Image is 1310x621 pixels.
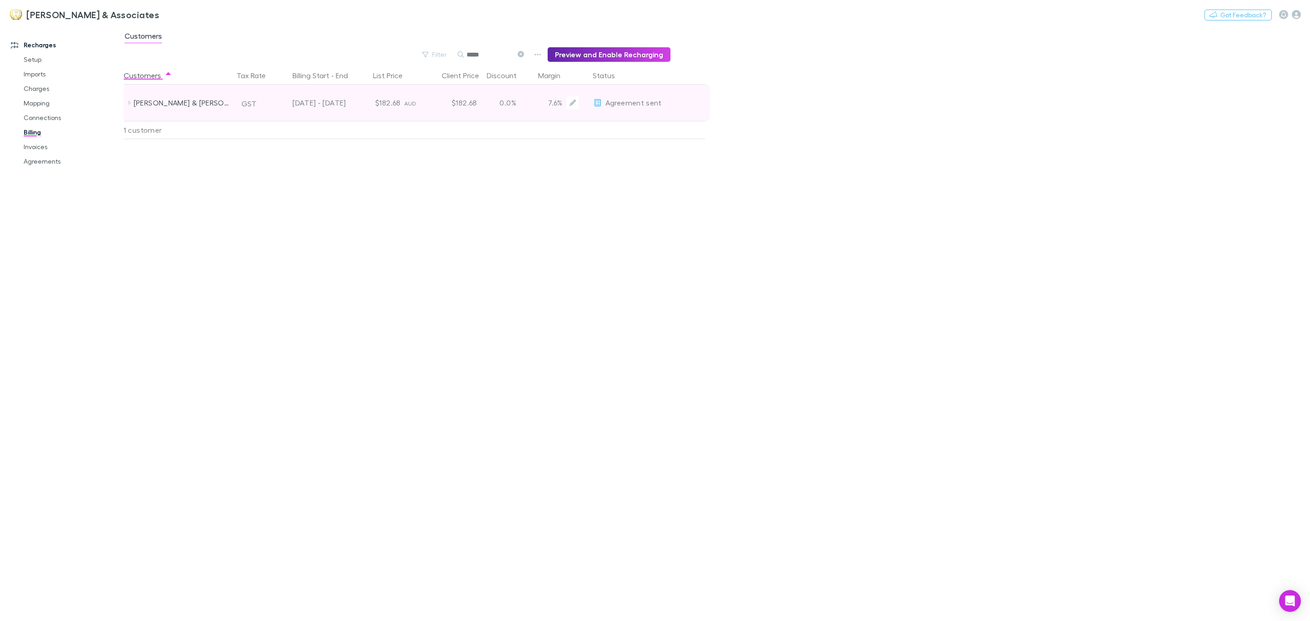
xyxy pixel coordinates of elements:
[15,125,132,140] a: Billing
[15,110,132,125] a: Connections
[15,96,132,110] a: Mapping
[134,85,230,121] div: [PERSON_NAME] & [PERSON_NAME]
[237,66,277,85] button: Tax Rate
[350,85,404,121] div: $182.68
[9,9,23,20] img: Moroney & Associates 's Logo
[15,140,132,154] a: Invoices
[487,66,528,85] button: Discount
[15,154,132,169] a: Agreements
[26,9,159,20] h3: [PERSON_NAME] & Associates
[237,96,261,111] button: GST
[2,38,132,52] a: Recharges
[538,66,571,85] button: Margin
[548,47,670,62] button: Preview and Enable Recharging
[426,85,481,121] div: $182.68
[124,85,710,121] div: [PERSON_NAME] & [PERSON_NAME]GST[DATE] - [DATE]$182.68AUD$182.680.0%7.6%EditAgreement sent
[418,49,452,60] button: Filter
[1279,590,1301,612] div: Open Intercom Messenger
[1204,10,1272,20] button: Got Feedback?
[4,4,165,25] a: [PERSON_NAME] & Associates
[404,100,417,107] span: AUD
[15,81,132,96] a: Charges
[124,121,233,139] div: 1 customer
[566,96,579,109] button: Edit
[539,97,563,108] p: 7.6%
[605,98,662,107] span: Agreement sent
[124,66,172,85] button: Customers
[15,67,132,81] a: Imports
[481,85,535,121] div: 0.0%
[272,85,346,121] div: [DATE] - [DATE]
[125,31,162,43] span: Customers
[373,66,413,85] button: List Price
[442,66,490,85] button: Client Price
[292,66,359,85] button: Billing Start - End
[15,52,132,67] a: Setup
[593,66,626,85] button: Status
